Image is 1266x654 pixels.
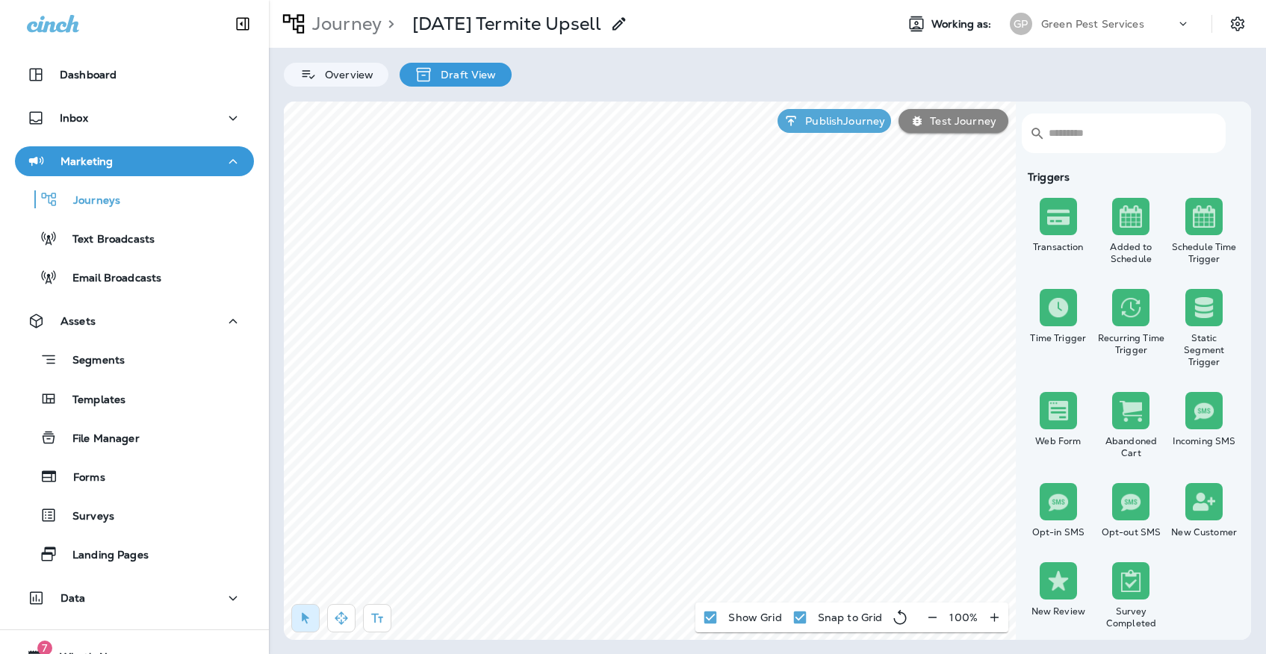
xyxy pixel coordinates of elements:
[1098,332,1165,356] div: Recurring Time Trigger
[818,611,883,623] p: Snap to Grid
[58,510,114,524] p: Surveys
[58,471,105,485] p: Forms
[412,13,601,35] div: Sept '25 Termite Upsell
[382,13,394,35] p: >
[1170,241,1238,265] div: Schedule Time Trigger
[433,69,496,81] p: Draft View
[1098,526,1165,538] div: Opt-out SMS
[58,354,125,369] p: Segments
[778,109,891,133] button: PublishJourney
[15,261,254,293] button: Email Broadcasts
[58,233,155,247] p: Text Broadcasts
[15,583,254,613] button: Data
[15,422,254,453] button: File Manager
[58,432,140,446] p: File Manager
[58,549,149,563] p: Landing Pages
[1010,13,1032,35] div: GP
[1025,241,1092,253] div: Transaction
[1041,18,1144,30] p: Green Pest Services
[1025,526,1092,538] div: Opt-in SMS
[1170,526,1238,538] div: New Customer
[931,18,995,31] span: Working as:
[899,109,1008,133] button: Test Journey
[1098,241,1165,265] div: Added to Schedule
[306,13,382,35] p: Journey
[58,272,161,286] p: Email Broadcasts
[1025,605,1092,617] div: New Review
[60,315,96,327] p: Assets
[728,611,781,623] p: Show Grid
[1098,435,1165,459] div: Abandoned Cart
[15,184,254,215] button: Journeys
[60,155,113,167] p: Marketing
[222,9,264,39] button: Collapse Sidebar
[1025,332,1092,344] div: Time Trigger
[1224,10,1251,37] button: Settings
[949,611,978,623] p: 100 %
[15,103,254,133] button: Inbox
[15,343,254,376] button: Segments
[60,592,86,604] p: Data
[15,146,254,176] button: Marketing
[799,115,885,127] p: Publish Journey
[1170,435,1238,447] div: Incoming SMS
[1098,605,1165,629] div: Survey Completed
[15,306,254,336] button: Assets
[15,383,254,414] button: Templates
[317,69,373,81] p: Overview
[15,538,254,570] button: Landing Pages
[15,461,254,492] button: Forms
[58,393,125,408] p: Templates
[58,194,120,208] p: Journeys
[924,115,996,127] p: Test Journey
[1170,332,1238,368] div: Static Segment Trigger
[60,69,117,81] p: Dashboard
[1025,435,1092,447] div: Web Form
[412,13,601,35] p: [DATE] Termite Upsell
[60,112,88,124] p: Inbox
[15,499,254,531] button: Surveys
[1022,171,1241,183] div: Triggers
[15,222,254,254] button: Text Broadcasts
[15,60,254,90] button: Dashboard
